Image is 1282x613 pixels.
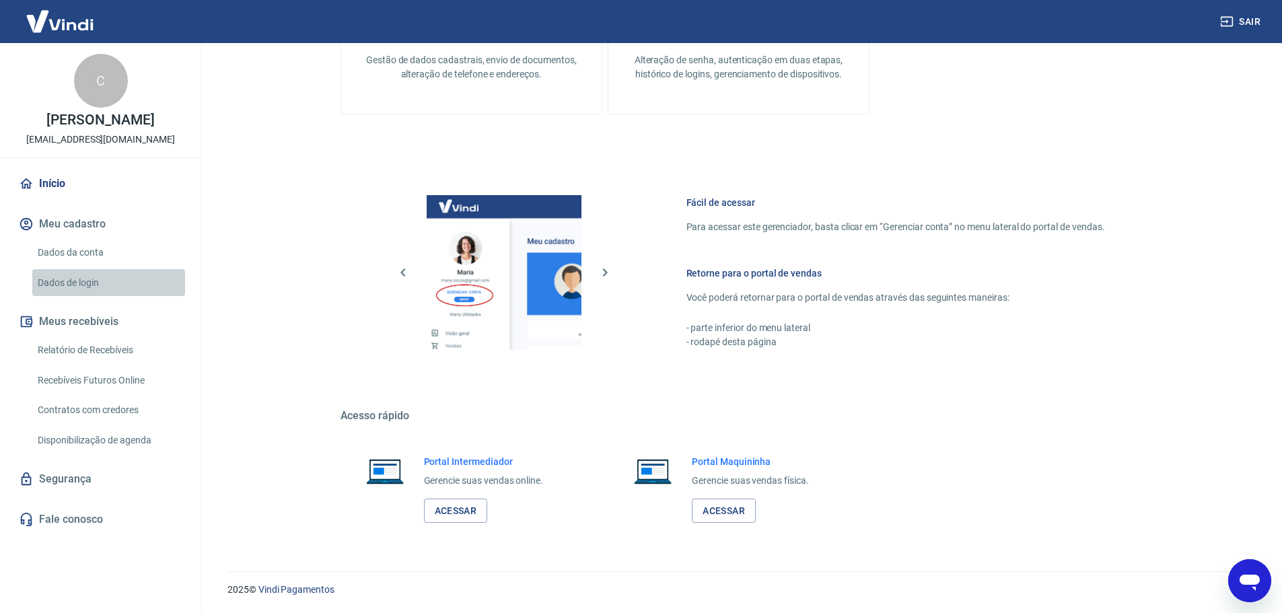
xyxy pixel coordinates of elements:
div: C [74,54,128,108]
h6: Fácil de acessar [686,196,1105,209]
p: [PERSON_NAME] [46,113,154,127]
a: Fale conosco [16,505,185,534]
a: Recebíveis Futuros Online [32,367,185,394]
p: Gerencie suas vendas online. [424,474,544,488]
a: Acessar [692,499,756,524]
a: Dados da conta [32,239,185,266]
h6: Retorne para o portal de vendas [686,266,1105,280]
a: Vindi Pagamentos [258,584,334,595]
p: Você poderá retornar para o portal de vendas através das seguintes maneiras: [686,291,1105,305]
p: Para acessar este gerenciador, basta clicar em “Gerenciar conta” no menu lateral do portal de ven... [686,220,1105,234]
p: - rodapé desta página [686,335,1105,349]
img: Imagem de um notebook aberto [625,455,681,487]
button: Sair [1217,9,1266,34]
a: Início [16,169,185,199]
img: Imagem da dashboard mostrando o botão de gerenciar conta na sidebar no lado esquerdo [427,195,581,350]
a: Dados de login [32,269,185,297]
p: - parte inferior do menu lateral [686,321,1105,335]
a: Segurança [16,464,185,494]
img: Imagem de um notebook aberto [357,455,413,487]
h5: Acesso rápido [341,409,1137,423]
h6: Portal Intermediador [424,455,544,468]
a: Relatório de Recebíveis [32,336,185,364]
p: Alteração de senha, autenticação em duas etapas, histórico de logins, gerenciamento de dispositivos. [630,53,847,81]
button: Meus recebíveis [16,307,185,336]
iframe: Botão para abrir a janela de mensagens [1228,559,1271,602]
a: Acessar [424,499,488,524]
button: Meu cadastro [16,209,185,239]
h6: Portal Maquininha [692,455,809,468]
img: Vindi [16,1,104,42]
p: Gestão de dados cadastrais, envio de documentos, alteração de telefone e endereços. [363,53,580,81]
a: Disponibilização de agenda [32,427,185,454]
p: 2025 © [227,583,1250,597]
p: Gerencie suas vendas física. [692,474,809,488]
a: Contratos com credores [32,396,185,424]
p: [EMAIL_ADDRESS][DOMAIN_NAME] [26,133,175,147]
